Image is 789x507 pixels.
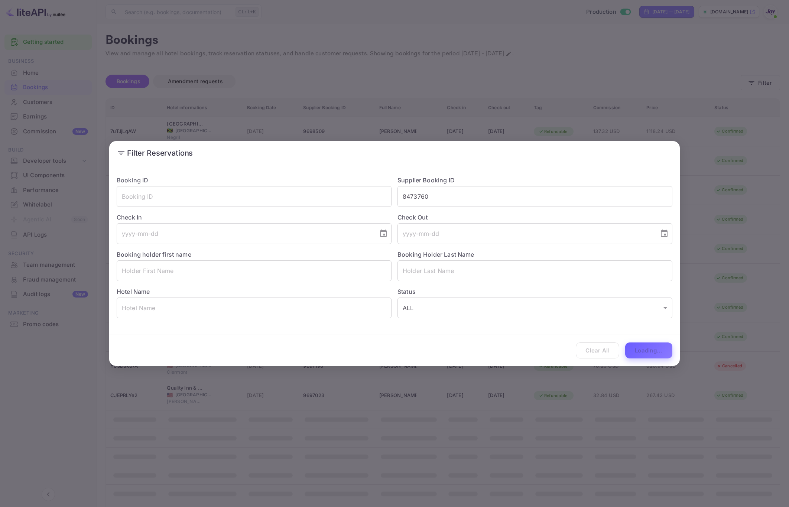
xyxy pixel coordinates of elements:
[397,251,474,258] label: Booking Holder Last Name
[657,226,672,241] button: Choose date
[117,213,392,222] label: Check In
[376,226,391,241] button: Choose date
[109,141,680,165] h2: Filter Reservations
[117,176,149,184] label: Booking ID
[117,251,191,258] label: Booking holder first name
[397,260,672,281] input: Holder Last Name
[117,260,392,281] input: Holder First Name
[397,298,672,318] div: ALL
[397,176,455,184] label: Supplier Booking ID
[397,223,654,244] input: yyyy-mm-dd
[397,213,672,222] label: Check Out
[117,288,150,295] label: Hotel Name
[117,298,392,318] input: Hotel Name
[117,223,373,244] input: yyyy-mm-dd
[397,287,672,296] label: Status
[397,186,672,207] input: Supplier Booking ID
[117,186,392,207] input: Booking ID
